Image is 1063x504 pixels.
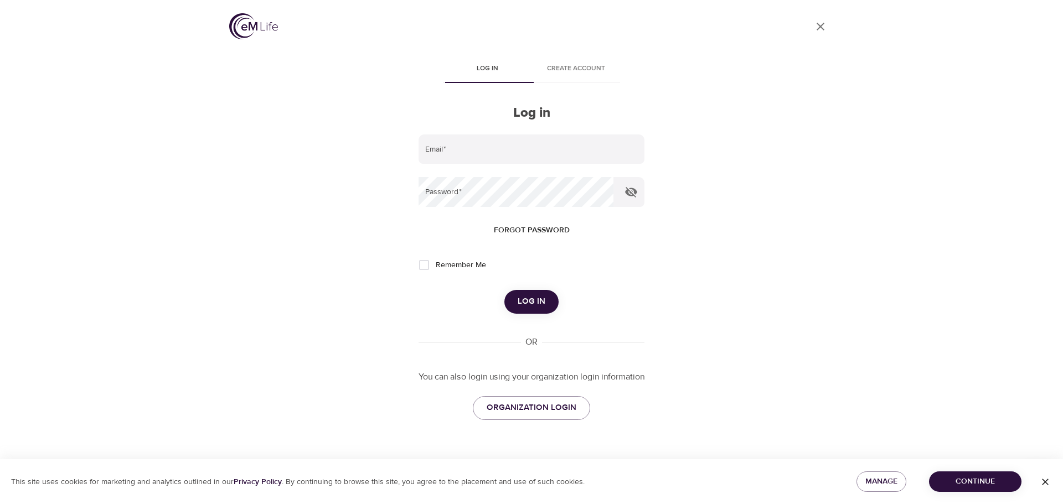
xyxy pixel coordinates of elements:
[473,396,590,419] a: ORGANIZATION LOGIN
[518,294,545,309] span: Log in
[494,224,570,237] span: Forgot password
[807,13,834,40] a: close
[419,56,644,83] div: disabled tabs example
[450,63,525,75] span: Log in
[504,290,559,313] button: Log in
[234,477,282,487] a: Privacy Policy
[489,220,574,241] button: Forgot password
[436,259,486,271] span: Remember Me
[938,475,1013,489] span: Continue
[865,475,897,489] span: Manage
[487,401,576,415] span: ORGANIZATION LOGIN
[419,105,644,121] h2: Log in
[419,371,644,383] p: You can also login using your organization login information
[229,13,278,39] img: logo
[538,63,613,75] span: Create account
[856,471,906,492] button: Manage
[521,336,542,349] div: OR
[929,471,1021,492] button: Continue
